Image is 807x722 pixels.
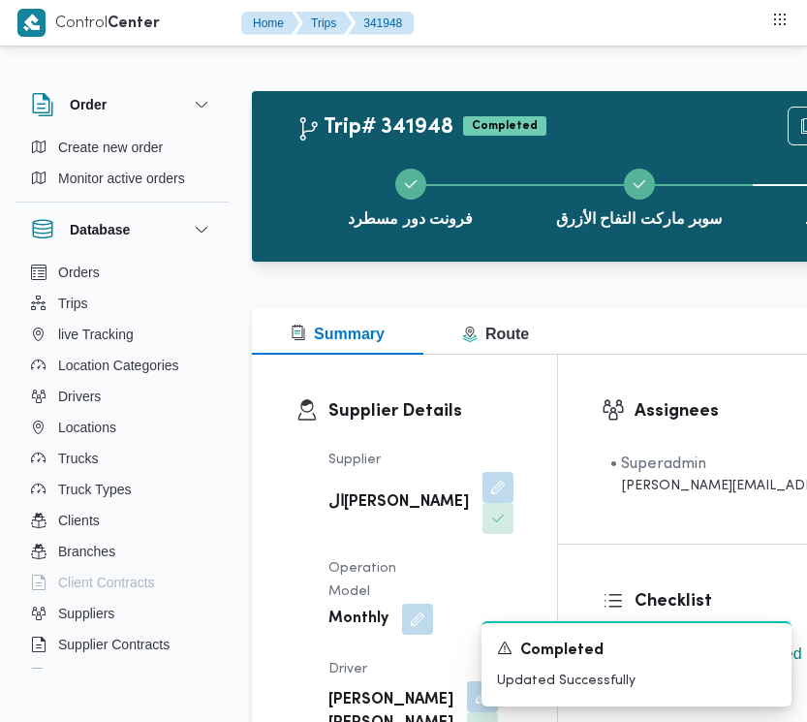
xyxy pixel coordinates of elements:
[58,664,107,687] span: Devices
[525,145,754,246] button: سوبر ماركت التفاح الأزرق
[328,608,388,631] b: Monthly
[23,474,221,505] button: Truck Types
[348,207,473,231] span: فرونت دور مسطرد
[108,16,160,31] b: Center
[58,633,170,656] span: Supplier Contracts
[58,292,88,315] span: Trips
[23,660,221,691] button: Devices
[23,381,221,412] button: Drivers
[23,132,221,163] button: Create new order
[23,350,221,381] button: Location Categories
[58,167,185,190] span: Monitor active orders
[58,602,114,625] span: Suppliers
[296,115,453,141] h2: Trip# 341948
[70,93,107,116] h3: Order
[520,640,604,663] span: Completed
[497,671,776,691] p: Updated Successfully
[23,412,221,443] button: Locations
[16,257,229,676] div: Database
[291,326,385,342] span: Summary
[58,136,163,159] span: Create new order
[462,326,529,342] span: Route
[58,540,115,563] span: Branches
[23,443,221,474] button: Trucks
[23,567,221,598] button: Client Contracts
[497,639,776,663] div: Notification
[23,257,221,288] button: Orders
[241,12,299,35] button: Home
[58,571,155,594] span: Client Contracts
[58,416,116,439] span: Locations
[328,454,381,466] span: Supplier
[348,12,414,35] button: 341948
[23,163,221,194] button: Monitor active orders
[472,120,538,132] b: Completed
[16,132,229,202] div: Order
[23,505,221,536] button: Clients
[328,562,396,598] span: Operation Model
[23,598,221,629] button: Suppliers
[31,93,213,116] button: Order
[23,288,221,319] button: Trips
[295,12,352,35] button: Trips
[58,385,101,408] span: Drivers
[23,319,221,350] button: live Tracking
[632,176,647,192] svg: Step 2 is complete
[58,478,131,501] span: Truck Types
[23,536,221,567] button: Branches
[17,9,46,37] img: X8yXhbKr1z7QwAAAABJRU5ErkJggg==
[70,218,130,241] h3: Database
[58,509,100,532] span: Clients
[58,354,179,377] span: Location Categories
[328,491,469,515] b: ال[PERSON_NAME]
[58,447,98,470] span: Trucks
[403,176,419,192] svg: Step 1 is complete
[463,116,546,136] span: Completed
[296,145,525,246] button: فرونت دور مسطرد
[58,261,100,284] span: Orders
[31,218,213,241] button: Database
[556,207,722,231] span: سوبر ماركت التفاح الأزرق
[58,323,134,346] span: live Tracking
[23,629,221,660] button: Supplier Contracts
[328,663,367,675] span: Driver
[328,398,513,424] h3: Supplier Details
